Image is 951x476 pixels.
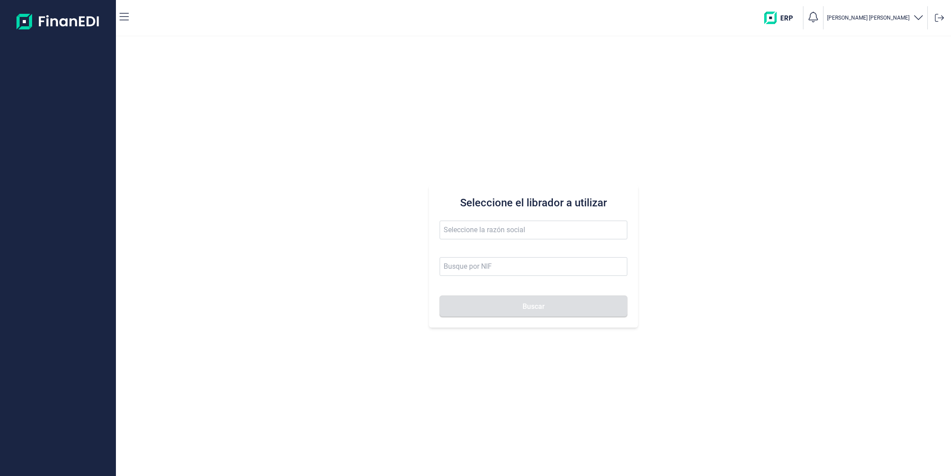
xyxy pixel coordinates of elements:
p: [PERSON_NAME] [PERSON_NAME] [827,14,910,21]
button: Buscar [440,295,627,317]
input: Seleccione la razón social [440,221,627,239]
input: Busque por NIF [440,257,627,276]
img: Logo de aplicación [16,7,100,36]
button: [PERSON_NAME] [PERSON_NAME] [827,12,924,25]
h3: Seleccione el librador a utilizar [440,196,627,210]
span: Buscar [523,303,545,310]
img: erp [764,12,799,24]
